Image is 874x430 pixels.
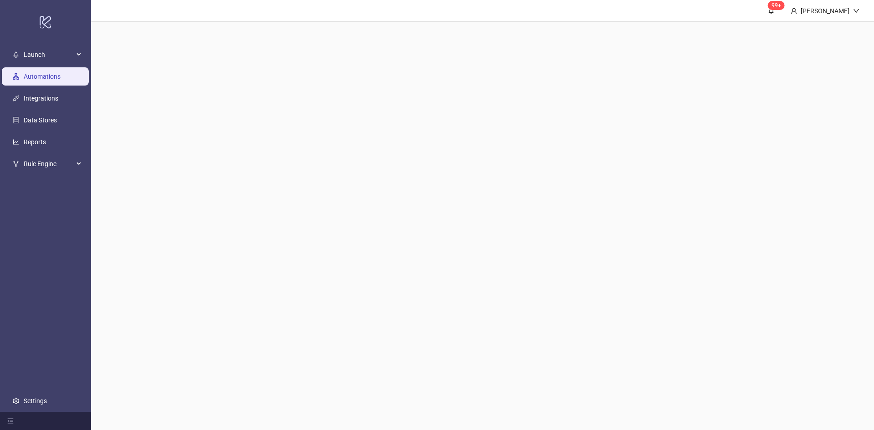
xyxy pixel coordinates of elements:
[24,46,74,64] span: Launch
[791,8,797,14] span: user
[797,6,853,16] div: [PERSON_NAME]
[24,95,58,102] a: Integrations
[853,8,859,14] span: down
[13,161,19,167] span: fork
[768,1,785,10] sup: 141
[24,138,46,146] a: Reports
[7,418,14,424] span: menu-fold
[768,7,774,14] span: bell
[24,155,74,173] span: Rule Engine
[24,116,57,124] a: Data Stores
[13,51,19,58] span: rocket
[24,73,61,80] a: Automations
[24,397,47,405] a: Settings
